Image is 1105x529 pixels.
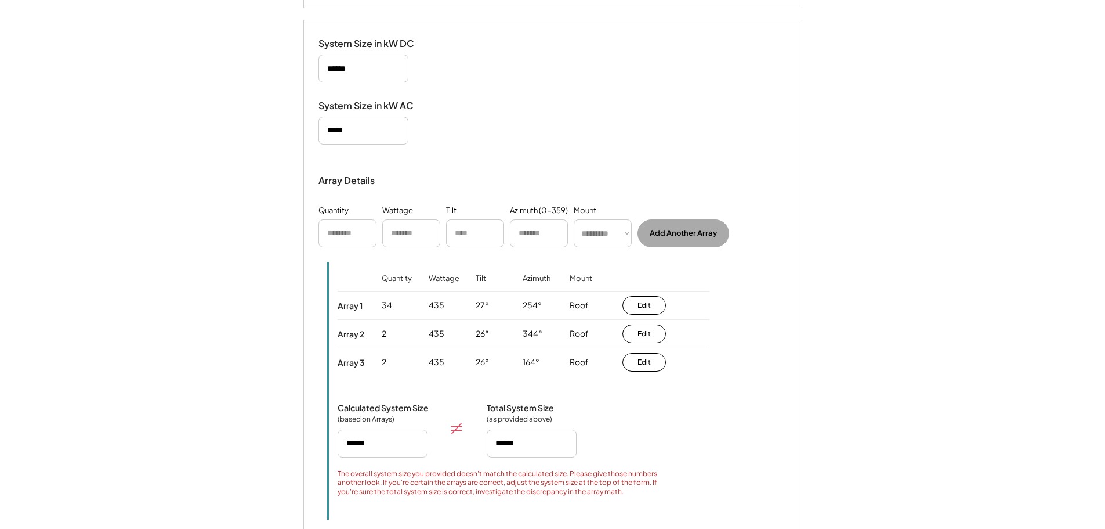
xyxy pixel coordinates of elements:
[382,357,386,368] div: 2
[574,205,596,217] div: Mount
[338,402,429,413] div: Calculated System Size
[429,328,444,340] div: 435
[429,357,444,368] div: 435
[382,205,413,217] div: Wattage
[523,274,550,300] div: Azimuth
[338,415,396,424] div: (based on Arrays)
[429,274,459,300] div: Wattage
[382,274,412,300] div: Quantity
[622,296,666,315] button: Edit
[622,325,666,343] button: Edit
[523,357,539,368] div: 164°
[338,329,364,339] div: Array 2
[338,300,363,311] div: Array 1
[318,38,434,50] div: System Size in kW DC
[622,353,666,372] button: Edit
[570,300,589,311] div: Roof
[318,100,434,112] div: System Size in kW AC
[476,357,489,368] div: 26°
[570,274,592,300] div: Mount
[338,357,365,368] div: Array 3
[318,174,376,188] div: Array Details
[382,328,386,340] div: 2
[476,328,489,340] div: 26°
[523,328,542,340] div: 344°
[570,328,589,340] div: Roof
[487,415,552,424] div: (as provided above)
[476,300,489,311] div: 27°
[487,402,554,413] div: Total System Size
[429,300,444,311] div: 435
[338,469,671,496] div: The overall system size you provided doesn't match the calculated size. Please give those numbers...
[476,274,486,300] div: Tilt
[318,205,349,217] div: Quantity
[523,300,542,311] div: 254°
[382,300,392,311] div: 34
[510,205,568,217] div: Azimuth (0-359)
[570,357,589,368] div: Roof
[446,205,457,217] div: Tilt
[637,219,729,247] button: Add Another Array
